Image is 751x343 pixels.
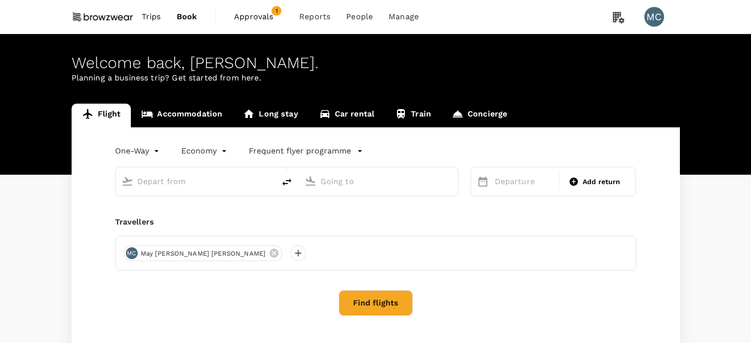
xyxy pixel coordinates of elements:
div: Welcome back , [PERSON_NAME] . [72,54,680,72]
input: Going to [320,174,437,189]
input: Depart from [137,174,254,189]
span: Approvals [234,11,283,23]
img: Browzwear Solutions Pte Ltd [72,6,134,28]
div: Economy [181,143,229,159]
p: Planning a business trip? Get started from here. [72,72,680,84]
div: Travellers [115,216,636,228]
button: Open [451,180,453,182]
a: Concierge [441,104,517,127]
span: Reports [299,11,330,23]
div: MC [126,247,138,259]
a: Flight [72,104,131,127]
button: delete [275,170,299,194]
p: Departure [495,176,553,188]
a: Car rental [309,104,385,127]
span: Add return [583,177,621,187]
div: MC [644,7,664,27]
button: Open [268,180,270,182]
a: Accommodation [131,104,233,127]
div: MCMay [PERSON_NAME] [PERSON_NAME] [123,245,283,261]
button: Find flights [339,290,413,316]
p: Frequent flyer programme [249,145,351,157]
span: May [PERSON_NAME] [PERSON_NAME] [135,249,272,259]
span: People [346,11,373,23]
span: Book [177,11,198,23]
span: Manage [389,11,419,23]
span: 1 [272,6,281,16]
a: Train [385,104,441,127]
span: Trips [142,11,161,23]
a: Long stay [233,104,308,127]
button: Frequent flyer programme [249,145,363,157]
div: One-Way [115,143,161,159]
